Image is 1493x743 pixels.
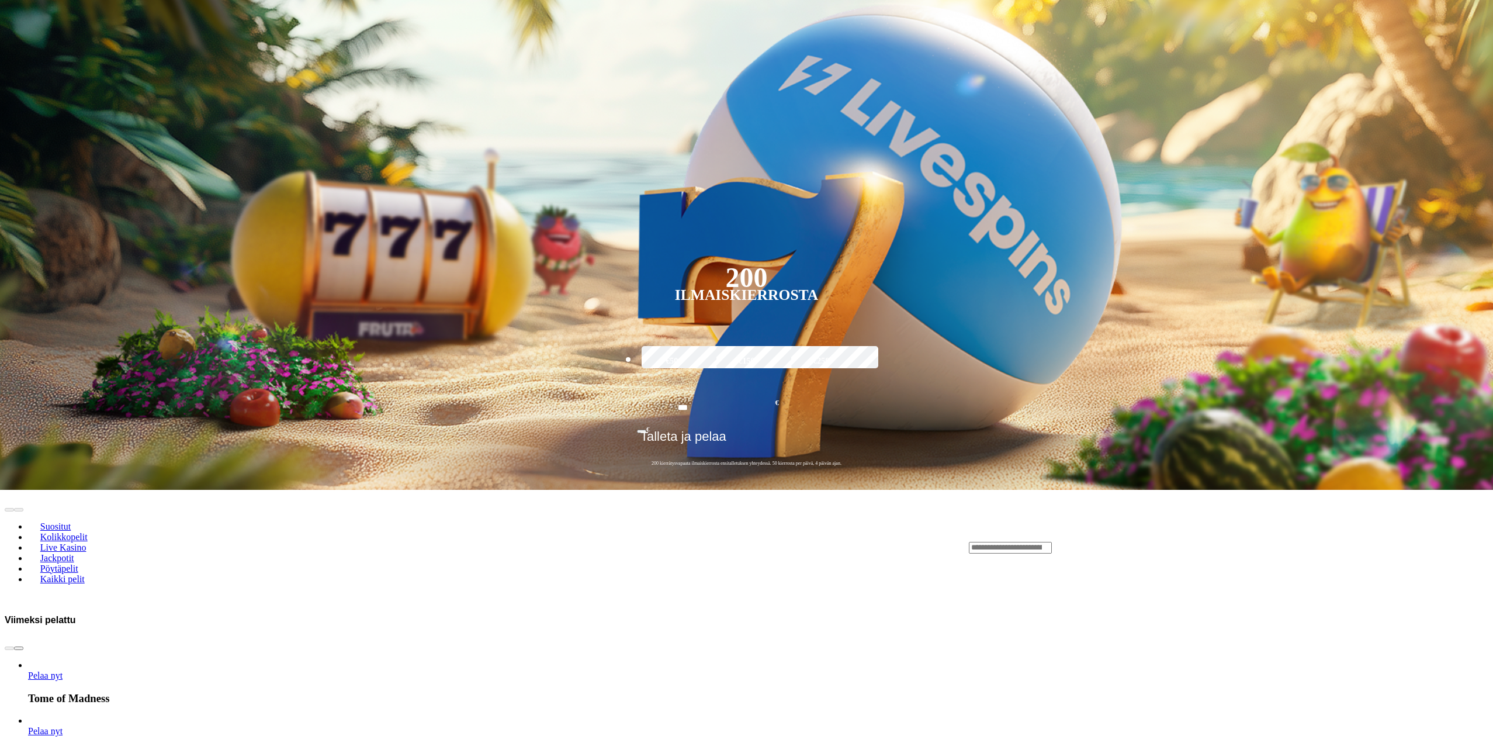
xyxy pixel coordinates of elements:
span: Pelaa nyt [28,671,63,680]
header: Lobby [5,490,1488,604]
div: Ilmaiskierrosta [675,288,819,302]
span: Suositut [36,521,75,531]
div: 200 [725,271,767,285]
a: Kaikki pelit [28,570,97,588]
span: Jackpotit [36,553,79,563]
span: Pelaa nyt [28,726,63,736]
span: Kolikkopelit [36,532,92,542]
span: Pöytäpelit [36,564,83,573]
span: 200 kierrätysvapaata ilmaiskierrosta ensitalletuksen yhteydessä. 50 kierrosta per päivä, 4 päivän... [637,460,856,466]
a: Tome of Madness [28,671,63,680]
label: €250 [788,344,854,378]
span: € [775,398,779,409]
a: Kolikkopelit [28,528,99,545]
span: Live Kasino [36,542,91,552]
a: Jackpotit [28,549,86,566]
button: prev slide [5,508,14,512]
button: prev slide [5,647,14,650]
button: next slide [14,508,23,512]
a: Moon Princess 100 [28,726,63,736]
a: Suositut [28,517,83,535]
a: Pöytäpelit [28,559,90,577]
span: Kaikki pelit [36,574,89,584]
h3: Tome of Madness [28,692,1488,705]
button: next slide [14,647,23,650]
label: €50 [639,344,705,378]
input: Search [969,542,1052,554]
article: Tome of Madness [28,660,1488,705]
button: Talleta ja pelaa [637,428,856,453]
h3: Viimeksi pelattu [5,614,76,625]
nav: Lobby [5,502,945,594]
a: Live Kasino [28,538,98,556]
span: Talleta ja pelaa [640,429,726,452]
label: €150 [713,344,780,378]
span: € [646,426,650,433]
